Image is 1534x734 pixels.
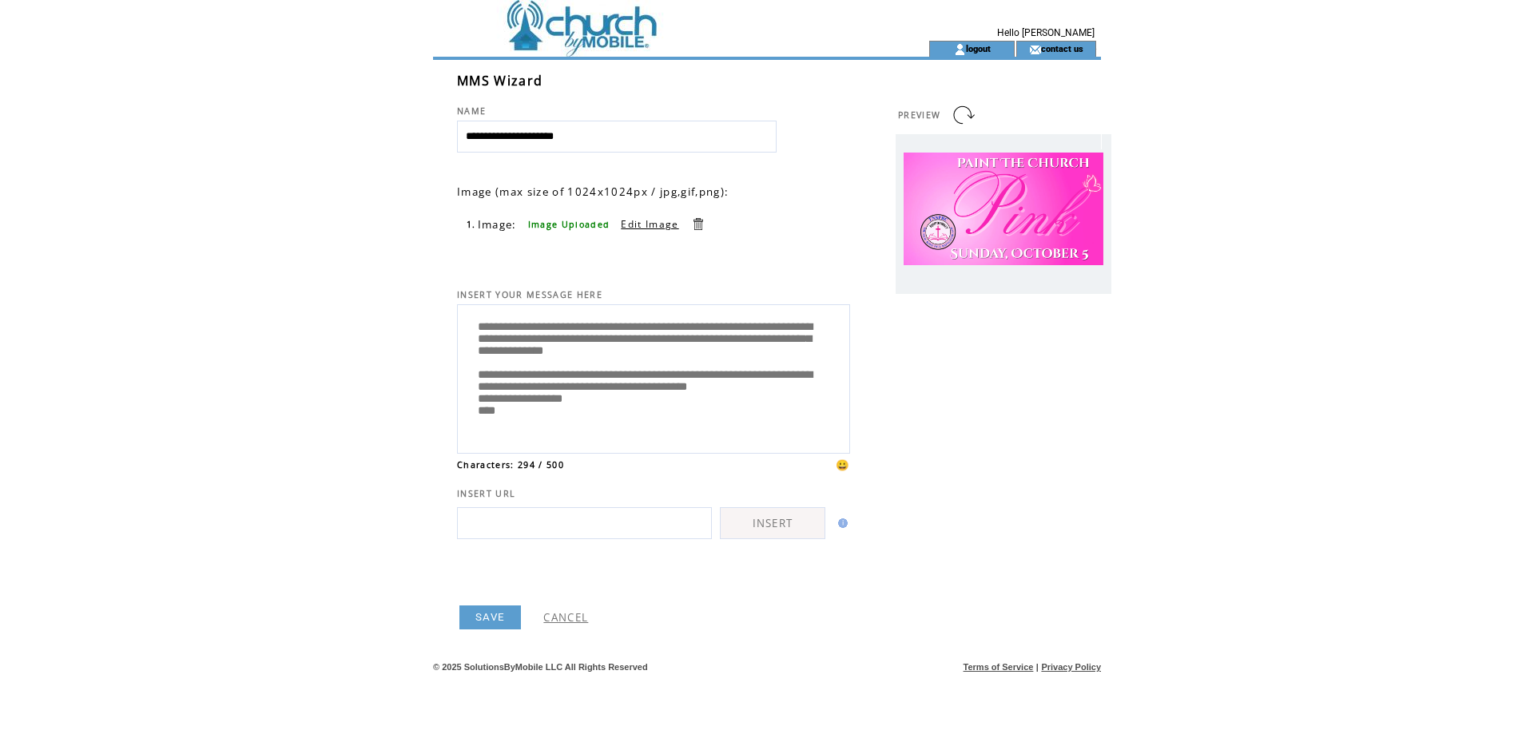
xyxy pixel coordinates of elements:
span: INSERT URL [457,488,515,499]
a: Edit Image [621,217,678,231]
a: logout [966,43,991,54]
span: INSERT YOUR MESSAGE HERE [457,289,602,300]
a: INSERT [720,507,825,539]
span: NAME [457,105,486,117]
span: MMS Wizard [457,72,542,89]
a: CANCEL [543,610,588,625]
a: Terms of Service [964,662,1034,672]
img: contact_us_icon.gif [1029,43,1041,56]
span: © 2025 SolutionsByMobile LLC All Rights Reserved [433,662,648,672]
img: help.gif [833,518,848,528]
a: SAVE [459,605,521,629]
span: Characters: 294 / 500 [457,459,564,470]
img: account_icon.gif [954,43,966,56]
span: Hello [PERSON_NAME] [997,27,1095,38]
span: | [1036,662,1039,672]
span: PREVIEW [898,109,940,121]
span: Image: [478,217,517,232]
a: contact us [1041,43,1083,54]
span: Image Uploaded [528,219,610,230]
span: 😀 [836,458,850,472]
span: Image (max size of 1024x1024px / jpg,gif,png): [457,184,729,199]
span: 1. [467,219,476,230]
a: Delete this item [690,216,705,232]
a: Privacy Policy [1041,662,1101,672]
